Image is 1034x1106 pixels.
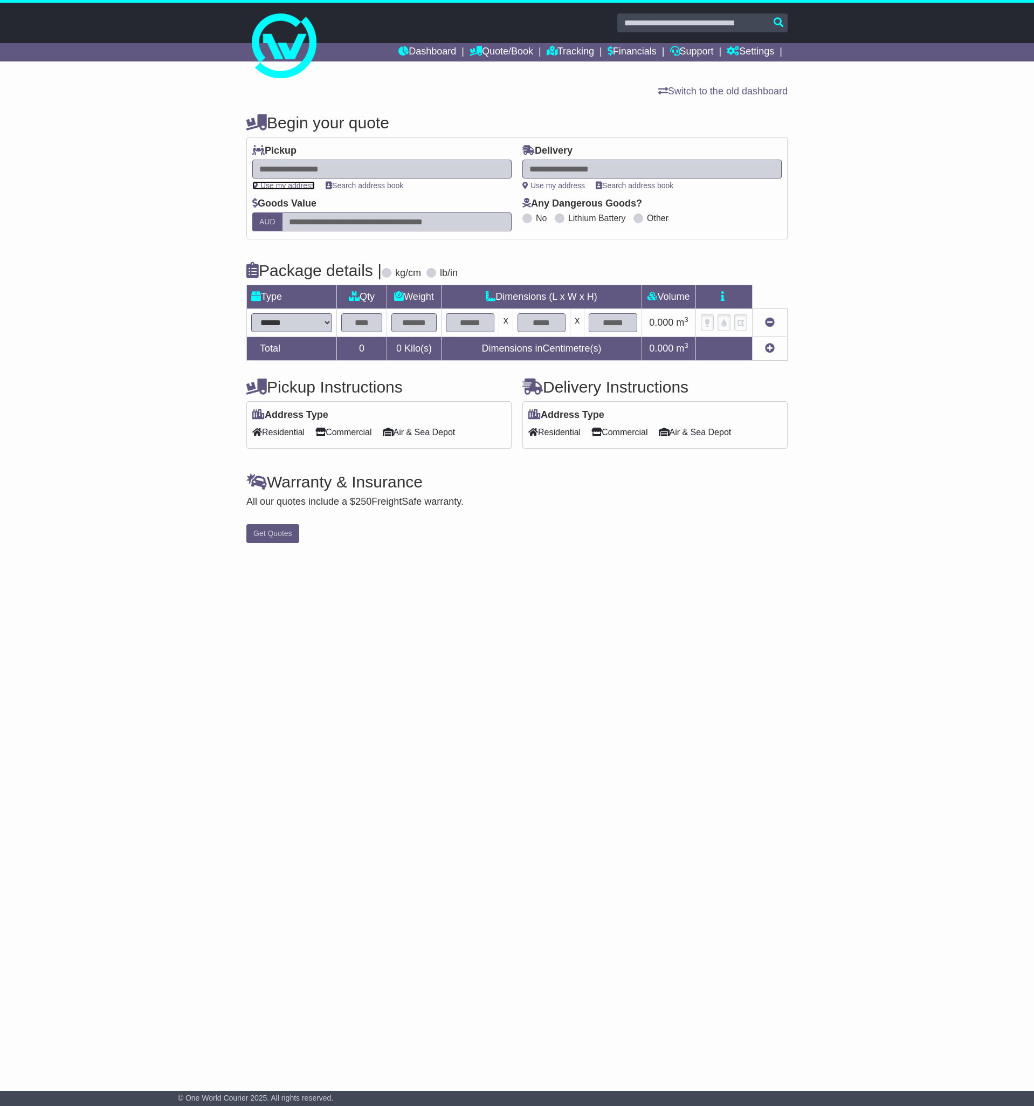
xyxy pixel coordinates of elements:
[536,213,547,223] label: No
[522,181,585,190] a: Use my address
[247,285,337,309] td: Type
[387,337,442,361] td: Kilo(s)
[337,337,387,361] td: 0
[522,378,788,396] h4: Delivery Instructions
[658,86,788,97] a: Switch to the old dashboard
[684,341,688,349] sup: 3
[387,285,442,309] td: Weight
[727,43,774,61] a: Settings
[670,43,714,61] a: Support
[591,424,647,441] span: Commercial
[470,43,533,61] a: Quote/Book
[596,181,673,190] a: Search address book
[246,262,382,279] h4: Package details |
[247,337,337,361] td: Total
[246,114,788,132] h4: Begin your quote
[383,424,456,441] span: Air & Sea Depot
[570,309,584,337] td: x
[395,267,421,279] label: kg/cm
[326,181,403,190] a: Search address book
[522,198,642,210] label: Any Dangerous Goods?
[441,285,642,309] td: Dimensions (L x W x H)
[337,285,387,309] td: Qty
[647,213,668,223] label: Other
[649,343,673,354] span: 0.000
[649,317,673,328] span: 0.000
[676,317,688,328] span: m
[252,424,305,441] span: Residential
[608,43,657,61] a: Financials
[568,213,626,223] label: Lithium Battery
[398,43,456,61] a: Dashboard
[676,343,688,354] span: m
[765,317,775,328] a: Remove this item
[528,424,581,441] span: Residential
[659,424,732,441] span: Air & Sea Depot
[642,285,695,309] td: Volume
[252,409,328,421] label: Address Type
[684,315,688,324] sup: 3
[246,473,788,491] h4: Warranty & Insurance
[252,212,282,231] label: AUD
[396,343,402,354] span: 0
[246,496,788,508] div: All our quotes include a $ FreightSafe warranty.
[441,337,642,361] td: Dimensions in Centimetre(s)
[547,43,594,61] a: Tracking
[315,424,371,441] span: Commercial
[252,145,297,157] label: Pickup
[246,378,512,396] h4: Pickup Instructions
[499,309,513,337] td: x
[252,181,315,190] a: Use my address
[522,145,573,157] label: Delivery
[252,198,316,210] label: Goods Value
[440,267,458,279] label: lb/in
[246,524,299,543] button: Get Quotes
[528,409,604,421] label: Address Type
[355,496,371,507] span: 250
[178,1094,334,1102] span: © One World Courier 2025. All rights reserved.
[765,343,775,354] a: Add new item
